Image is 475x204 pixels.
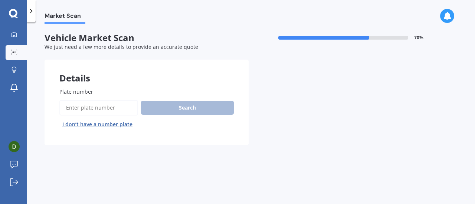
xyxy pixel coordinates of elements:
[414,35,423,40] span: 70 %
[45,60,249,82] div: Details
[45,43,198,50] span: We just need a few more details to provide an accurate quote
[45,33,249,43] span: Vehicle Market Scan
[59,118,135,130] button: I don’t have a number plate
[45,12,85,22] span: Market Scan
[59,100,138,116] input: Enter plate number
[9,141,20,152] img: ACg8ocIQWW8l8iZ-Mw9HjEDhSMlw_dEQo8tMjrMtmlYKE4GEDseCSw=s96-c
[59,88,93,95] span: Plate number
